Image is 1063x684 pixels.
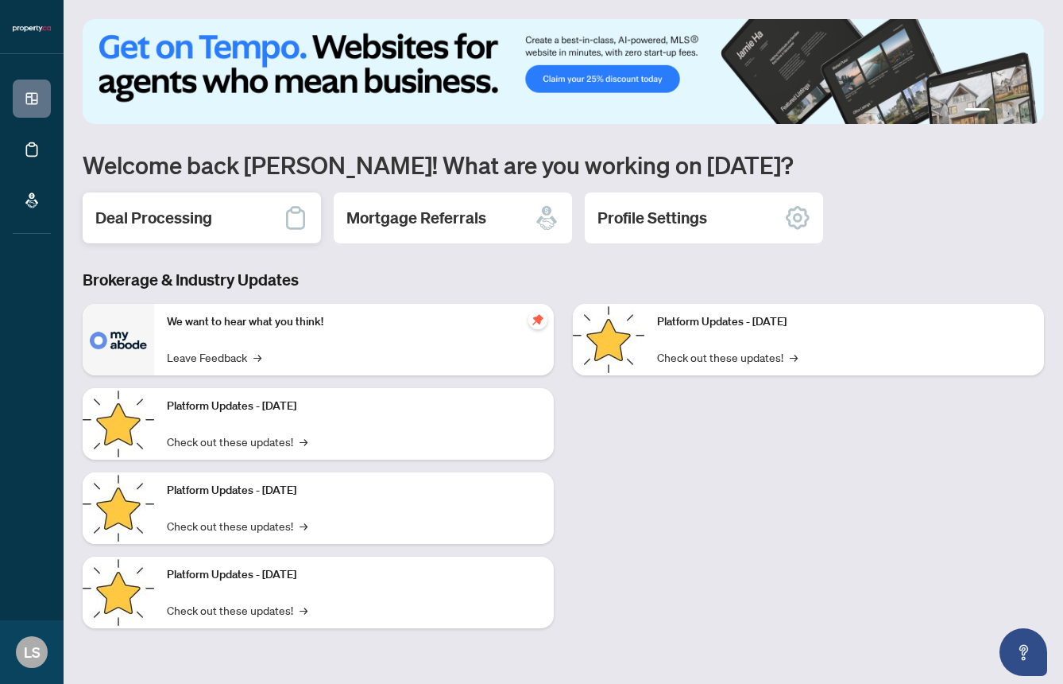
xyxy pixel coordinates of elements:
img: Platform Updates - June 23, 2025 [573,304,644,375]
a: Check out these updates!→ [657,348,798,366]
a: Check out these updates!→ [167,517,307,534]
img: Platform Updates - September 16, 2025 [83,388,154,460]
button: 2 [996,108,1003,115]
p: We want to hear what you think! [167,313,541,331]
a: Check out these updates!→ [167,433,307,450]
p: Platform Updates - [DATE] [167,482,541,499]
span: → [253,348,261,366]
button: 3 [1009,108,1015,115]
span: LS [24,641,41,663]
button: 1 [964,108,990,115]
span: → [300,433,307,450]
img: Slide 0 [83,19,1044,124]
h2: Profile Settings [597,207,707,229]
h2: Mortgage Referrals [346,207,486,229]
h2: Deal Processing [95,207,212,229]
button: 4 [1022,108,1028,115]
p: Platform Updates - [DATE] [167,566,541,584]
h1: Welcome back [PERSON_NAME]! What are you working on [DATE]? [83,150,1044,180]
span: pushpin [528,310,547,329]
p: Platform Updates - [DATE] [167,398,541,415]
p: Platform Updates - [DATE] [657,313,1031,331]
h3: Brokerage & Industry Updates [83,269,1044,291]
img: logo [13,24,51,33]
span: → [300,601,307,619]
span: → [790,348,798,366]
img: Platform Updates - July 21, 2025 [83,472,154,544]
img: We want to hear what you think! [83,304,154,375]
a: Check out these updates!→ [167,601,307,619]
span: → [300,517,307,534]
a: Leave Feedback→ [167,348,261,366]
button: Open asap [999,628,1047,676]
img: Platform Updates - July 8, 2025 [83,557,154,628]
